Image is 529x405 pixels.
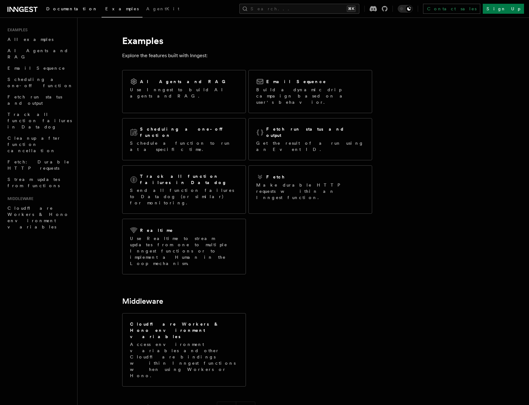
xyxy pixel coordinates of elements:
[266,126,364,138] h2: Fetch run status and output
[140,78,229,85] h2: AI Agents and RAG
[122,70,246,113] a: AI Agents and RAGUse Inngest to build AI agents and RAG.
[5,156,73,174] a: Fetch: Durable HTTP requests
[7,177,60,188] span: Stream updates from functions
[248,118,372,160] a: Fetch run status and outputGet the result of a run using an Event ID.
[142,2,183,17] a: AgentKit
[347,6,356,12] kbd: ⌘K
[130,140,238,152] p: Schedule a function to run at a specific time.
[130,235,238,267] p: Use Realtime to stream updates from one to multiple Inngest functions or to implement a Human in ...
[122,165,246,214] a: Track all function failures in DatadogSend all function failures to Datadog (or similar) for moni...
[483,4,524,14] a: Sign Up
[5,109,73,132] a: Track all function failures in Datadog
[140,227,173,233] h2: Realtime
[130,321,238,340] h2: Cloudflare Workers & Hono environment variables
[122,51,372,60] p: Explore the features built with Inngest:
[7,136,61,153] span: Cleanup after function cancellation
[7,112,72,129] span: Track all function failures in Datadog
[5,91,73,109] a: Fetch run status and output
[7,66,65,71] span: Email Sequence
[398,5,413,12] button: Toggle dark mode
[7,159,70,171] span: Fetch: Durable HTTP requests
[122,118,246,160] a: Scheduling a one-off functionSchedule a function to run at a specific time.
[239,4,359,14] button: Search...⌘K
[140,126,238,138] h2: Scheduling a one-off function
[423,4,480,14] a: Contact sales
[256,87,364,105] p: Build a dynamic drip campaign based on a user's behavior.
[7,206,69,229] span: Cloudflare Workers & Hono environment variables
[122,313,246,387] a: Cloudflare Workers & Hono environment variablesAccess environment variables and other Cloudflare ...
[105,6,139,11] span: Examples
[266,174,285,180] h2: Fetch
[5,45,73,62] a: AI Agents and RAG
[7,48,68,59] span: AI Agents and RAG
[130,187,238,206] p: Send all function failures to Datadog (or similar) for monitoring.
[102,2,142,17] a: Examples
[248,165,372,214] a: FetchMake durable HTTP requests within an Inngest function.
[46,6,98,11] span: Documentation
[5,74,73,91] a: Scheduling a one-off function
[256,140,364,152] p: Get the result of a run using an Event ID.
[130,87,238,99] p: Use Inngest to build AI agents and RAG.
[5,34,73,45] a: All examples
[140,173,238,186] h2: Track all function failures in Datadog
[146,6,179,11] span: AgentKit
[5,196,33,201] span: Middleware
[5,202,73,232] a: Cloudflare Workers & Hono environment variables
[122,219,246,274] a: RealtimeUse Realtime to stream updates from one to multiple Inngest functions or to implement a H...
[5,27,27,32] span: Examples
[5,174,73,191] a: Stream updates from functions
[7,77,73,88] span: Scheduling a one-off function
[248,70,372,113] a: Email SequenceBuild a dynamic drip campaign based on a user's behavior.
[130,341,238,379] p: Access environment variables and other Cloudflare bindings within Inngest functions when using Wo...
[7,37,53,42] span: All examples
[266,78,327,85] h2: Email Sequence
[42,2,102,17] a: Documentation
[5,132,73,156] a: Cleanup after function cancellation
[256,182,364,201] p: Make durable HTTP requests within an Inngest function.
[122,35,372,46] h1: Examples
[7,94,62,106] span: Fetch run status and output
[5,62,73,74] a: Email Sequence
[122,297,163,306] a: Middleware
